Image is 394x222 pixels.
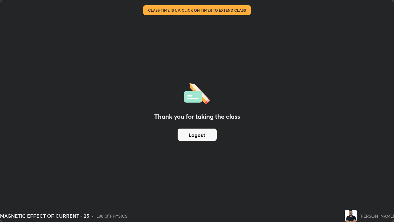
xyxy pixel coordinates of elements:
[178,129,217,141] button: Logout
[92,213,94,219] div: •
[360,213,394,219] div: [PERSON_NAME]
[154,112,240,121] h2: Thank you for taking the class
[345,210,357,222] img: 8782f5c7b807477aad494b3bf83ebe7f.png
[96,213,127,219] div: L98 of PHYSICS
[184,81,210,105] img: offlineFeedback.1438e8b3.svg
